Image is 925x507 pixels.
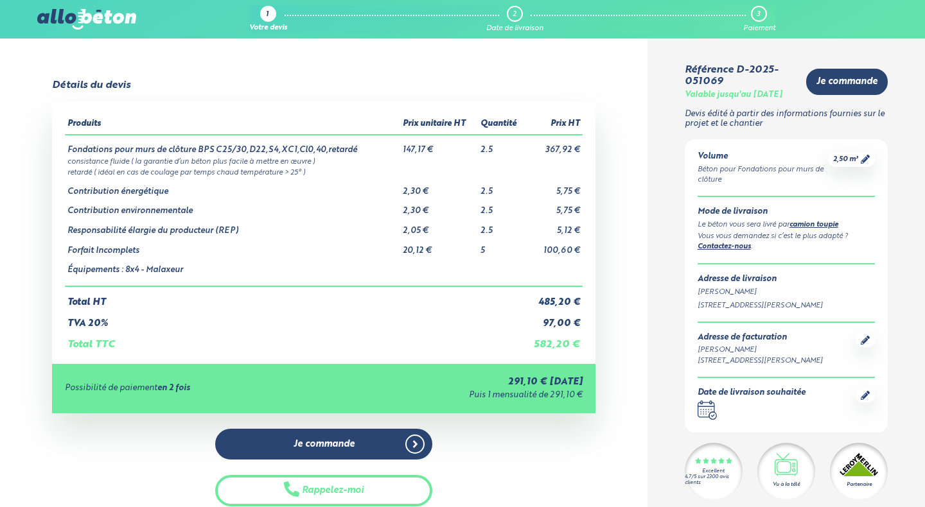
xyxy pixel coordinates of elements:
a: 2 Date de livraison [486,6,543,33]
button: Rappelez-moi [215,475,433,506]
div: Excellent [702,468,725,474]
span: Je commande [294,439,355,450]
span: Je commande [816,76,877,87]
th: Prix HT [524,114,583,135]
div: Mode de livraison [698,207,876,217]
div: 4.7/5 sur 2300 avis clients [685,474,743,486]
td: 2,30 € [400,196,478,216]
p: Devis édité à partir des informations fournies sur le projet et le chantier [685,110,888,128]
div: Paiement [743,24,775,33]
th: Quantité [478,114,525,135]
td: Équipements : 8x4 - Malaxeur [65,255,400,286]
td: 2,05 € [400,216,478,236]
td: 582,20 € [524,329,583,350]
div: Volume [698,152,829,162]
div: 2 [513,10,516,19]
td: 147,17 € [400,135,478,155]
div: Date de livraison [486,24,543,33]
a: camion toupie [789,221,838,228]
div: 1 [266,11,269,19]
td: 5,12 € [524,216,583,236]
td: Contribution environnementale [65,196,400,216]
div: Date de livraison souhaitée [698,388,806,398]
td: 100,60 € [524,236,583,256]
th: Prix unitaire HT [400,114,478,135]
td: 2.5 [478,216,525,236]
td: 2.5 [478,196,525,216]
a: 3 Paiement [743,6,775,33]
div: Vous vous demandez si c’est le plus adapté ? . [698,231,876,253]
div: Adresse de livraison [698,275,876,284]
div: 291,10 € [DATE] [337,377,583,388]
a: 1 Votre devis [249,6,287,33]
td: retardé ( idéal en cas de coulage par temps chaud température > 25° ) [65,166,583,177]
td: Total HT [65,286,525,308]
div: Vu à la télé [773,481,800,488]
td: consistance fluide ( la garantie d’un béton plus facile à mettre en œuvre ) [65,155,583,166]
div: Valable jusqu'au [DATE] [685,90,782,100]
td: 97,00 € [524,308,583,329]
strong: en 2 fois [157,384,190,392]
div: Détails du devis [52,80,130,91]
td: Fondations pour murs de clôture BPS C25/30,D22,S4,XC1,Cl0,40,retardé [65,135,400,155]
td: Total TTC [65,329,525,350]
iframe: Help widget launcher [811,457,911,493]
td: 5 [478,236,525,256]
div: Référence D-2025-051069 [685,64,797,88]
td: 2.5 [478,177,525,197]
td: Responsabilité élargie du producteur (REP) [65,216,400,236]
td: TVA 20% [65,308,525,329]
div: [STREET_ADDRESS][PERSON_NAME] [698,356,823,366]
td: Forfait Incomplets [65,236,400,256]
td: 5,75 € [524,196,583,216]
div: 3 [757,10,760,19]
div: Adresse de facturation [698,333,823,343]
img: allobéton [37,9,136,30]
div: Votre devis [249,24,287,33]
td: 5,75 € [524,177,583,197]
td: 2,30 € [400,177,478,197]
div: Le béton vous sera livré par [698,219,876,231]
div: [STREET_ADDRESS][PERSON_NAME] [698,300,876,311]
a: Je commande [215,429,433,460]
div: Possibilité de paiement [65,384,337,393]
td: 367,92 € [524,135,583,155]
a: Je commande [806,69,888,95]
td: 485,20 € [524,286,583,308]
td: 20,12 € [400,236,478,256]
a: Contactez-nous [698,243,751,250]
th: Produits [65,114,400,135]
div: [PERSON_NAME] [698,287,876,298]
div: [PERSON_NAME] [698,345,823,356]
td: Contribution énergétique [65,177,400,197]
div: Puis 1 mensualité de 291,10 € [337,391,583,400]
td: 2.5 [478,135,525,155]
div: Béton pour Fondations pour murs de clôture [698,164,829,186]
